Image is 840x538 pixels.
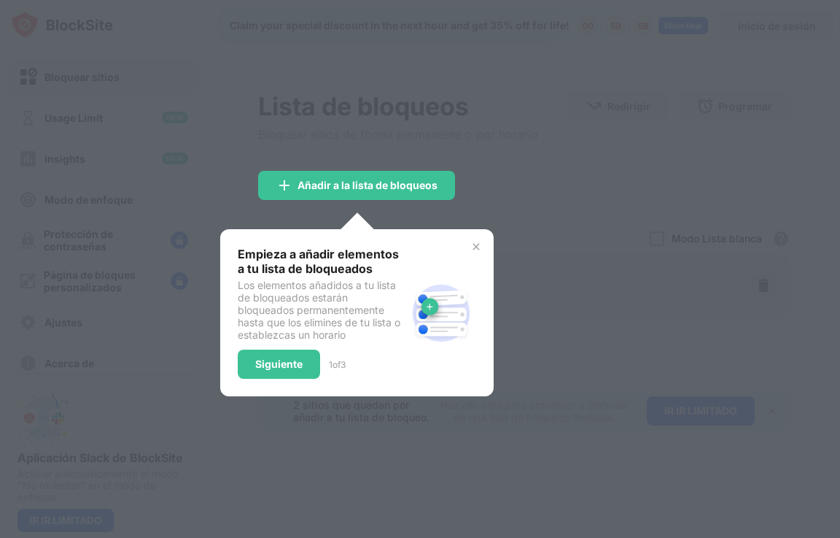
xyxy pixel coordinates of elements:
[238,279,406,341] div: Los elementos añadidos a tu lista de bloqueados estarán bloqueados permanentemente hasta que los ...
[297,180,437,191] div: Añadir a la lista de bloqueos
[406,278,476,348] img: block-site.svg
[238,247,406,276] div: Empieza a añadir elementos a tu lista de bloqueados
[255,358,303,370] div: Siguiente
[470,241,482,253] img: x-button.svg
[329,359,346,370] div: 1 of 3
